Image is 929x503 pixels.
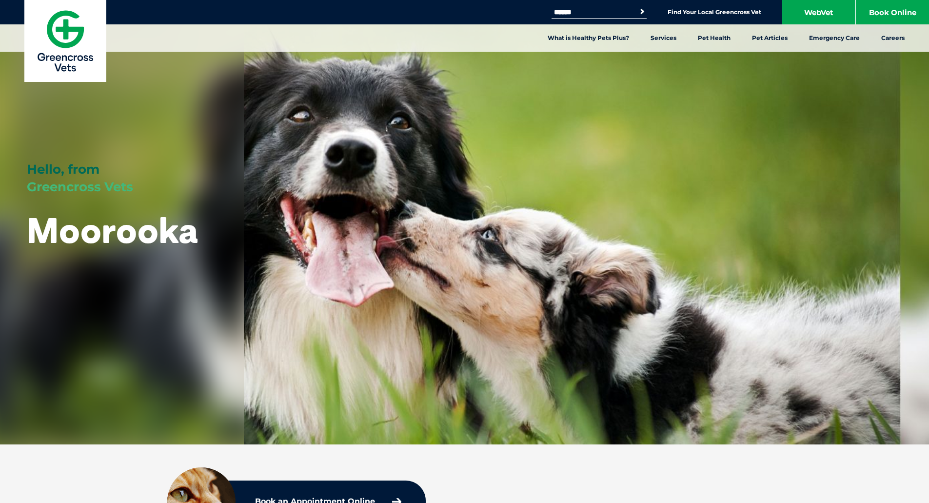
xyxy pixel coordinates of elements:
a: Careers [870,24,915,52]
h1: Moorooka [27,211,198,249]
a: What is Healthy Pets Plus? [537,24,640,52]
a: Services [640,24,687,52]
span: Greencross Vets [27,179,133,195]
span: Hello, from [27,161,99,177]
a: Emergency Care [798,24,870,52]
a: Pet Articles [741,24,798,52]
a: Find Your Local Greencross Vet [668,8,761,16]
a: Pet Health [687,24,741,52]
button: Search [637,7,647,17]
